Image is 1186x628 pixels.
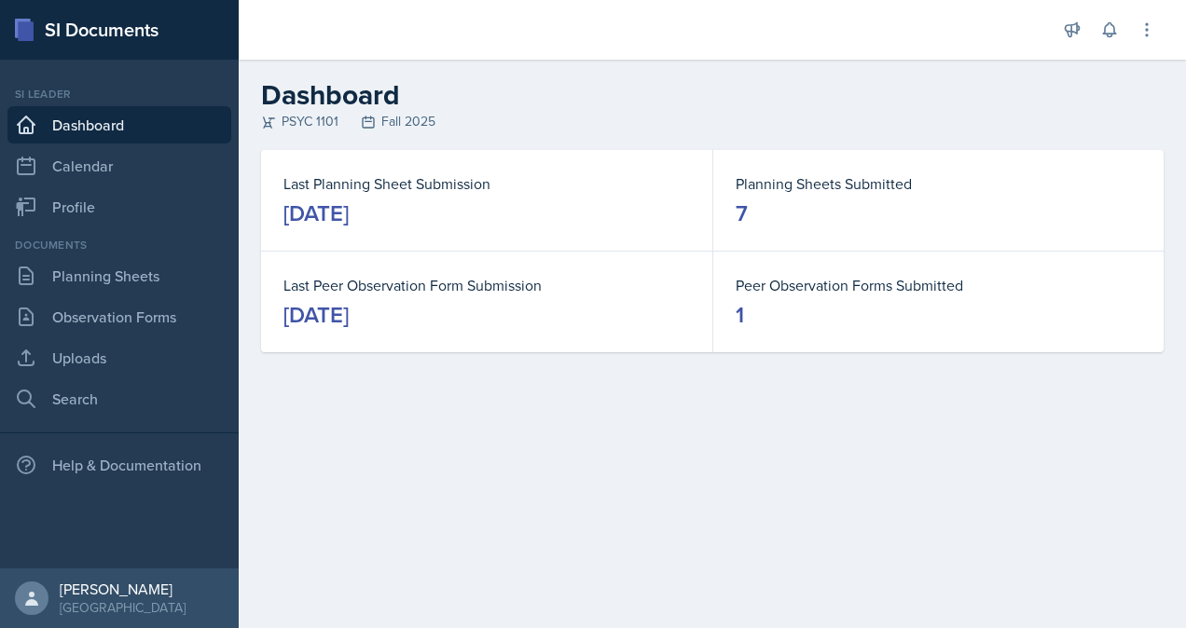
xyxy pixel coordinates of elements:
[736,198,748,228] div: 7
[283,198,349,228] div: [DATE]
[7,298,231,335] a: Observation Forms
[60,598,186,617] div: [GEOGRAPHIC_DATA]
[7,86,231,102] div: Si leader
[736,274,1141,296] dt: Peer Observation Forms Submitted
[283,274,690,296] dt: Last Peer Observation Form Submission
[7,339,231,376] a: Uploads
[7,147,231,184] a: Calendar
[736,300,744,330] div: 1
[7,188,231,225] a: Profile
[283,172,690,195] dt: Last Planning Sheet Submission
[736,172,1141,195] dt: Planning Sheets Submitted
[7,380,231,417] a: Search
[7,106,231,143] a: Dashboard
[7,446,231,484] div: Help & Documentation
[60,580,186,598] div: [PERSON_NAME]
[261,78,1164,112] h2: Dashboard
[7,257,231,294] a: Planning Sheets
[283,300,349,330] div: [DATE]
[7,237,231,253] div: Documents
[261,112,1164,131] div: PSYC 1101 Fall 2025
